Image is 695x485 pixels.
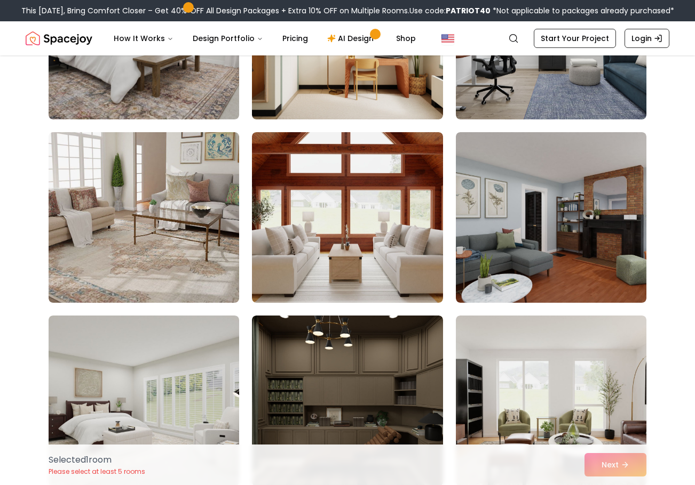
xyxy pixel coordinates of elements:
a: Login [625,29,669,48]
img: Room room-13 [49,132,239,303]
img: United States [441,32,454,45]
a: AI Design [319,28,385,49]
span: Use code: [409,5,491,16]
button: How It Works [105,28,182,49]
a: Pricing [274,28,317,49]
p: Please select at least 5 rooms [49,467,145,476]
img: Room room-15 [456,132,646,303]
nav: Main [105,28,424,49]
nav: Global [26,21,669,55]
img: Spacejoy Logo [26,28,92,49]
a: Shop [388,28,424,49]
a: Spacejoy [26,28,92,49]
div: This [DATE], Bring Comfort Closer – Get 40% OFF All Design Packages + Extra 10% OFF on Multiple R... [21,5,674,16]
img: Room room-14 [252,132,443,303]
button: Design Portfolio [184,28,272,49]
b: PATRIOT40 [446,5,491,16]
a: Start Your Project [534,29,616,48]
p: Selected 1 room [49,454,145,466]
span: *Not applicable to packages already purchased* [491,5,674,16]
